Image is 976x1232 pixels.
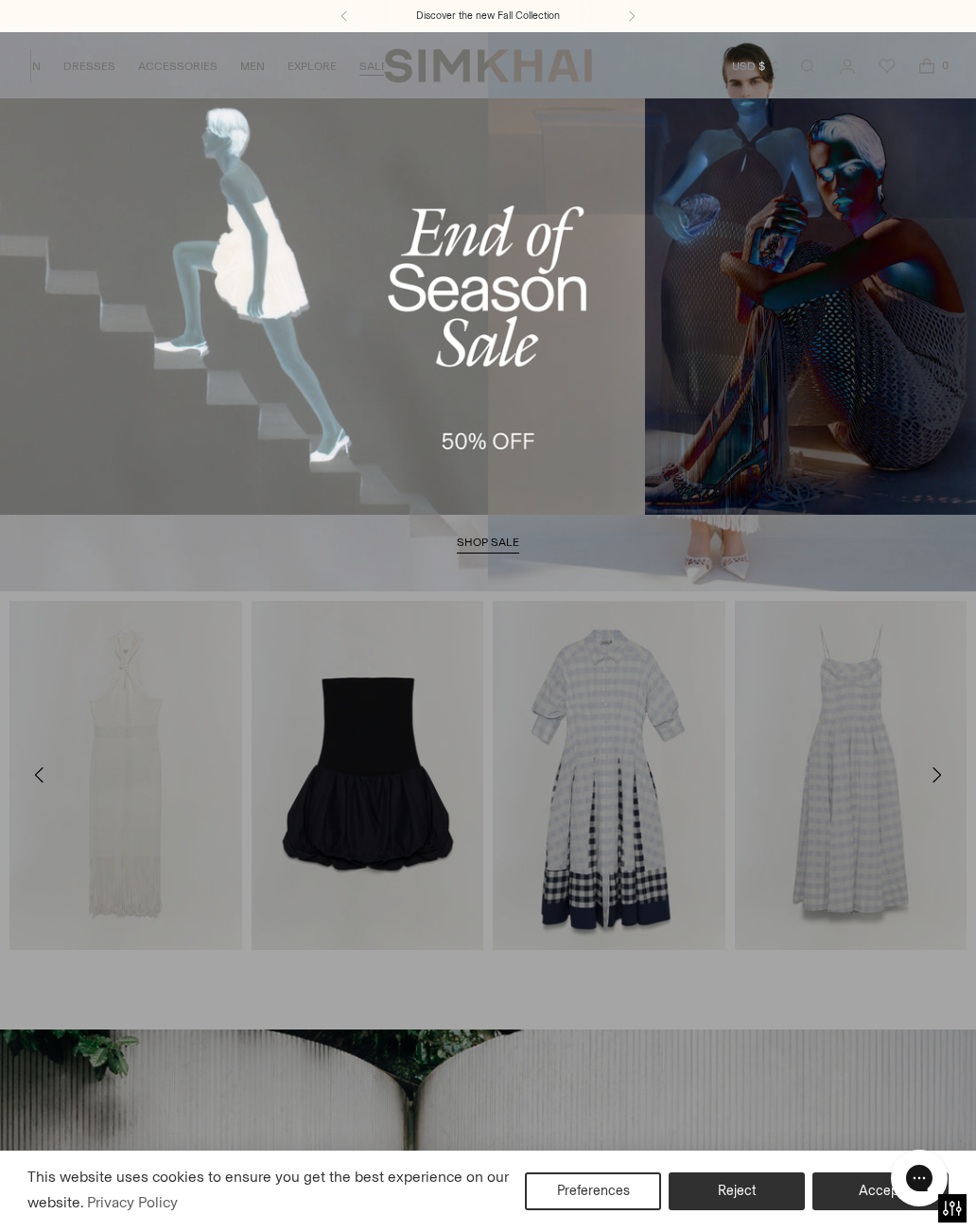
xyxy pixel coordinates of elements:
[669,1172,805,1210] button: Reject
[868,47,906,85] a: Wishlist
[828,47,866,85] a: Go to the account page
[416,9,560,24] a: Discover the new Fall Collection
[384,47,592,84] a: SIMKHAI
[525,1172,661,1210] button: Preferences
[789,47,827,85] a: Open search modal
[881,1143,957,1213] iframe: Gorgias live chat messenger
[138,45,218,87] a: ACCESSORIES
[240,45,265,87] a: MEN
[732,45,782,87] button: USD $
[84,1188,181,1217] a: Privacy Policy (opens in a new tab)
[288,45,337,87] a: EXPLORE
[63,45,115,87] a: DRESSES
[812,1172,949,1210] button: Accept
[908,47,946,85] a: Open cart modal
[936,57,953,74] span: 0
[359,45,388,87] a: SALE
[27,1168,509,1211] span: This website uses cookies to ensure you get the best experience on our website.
